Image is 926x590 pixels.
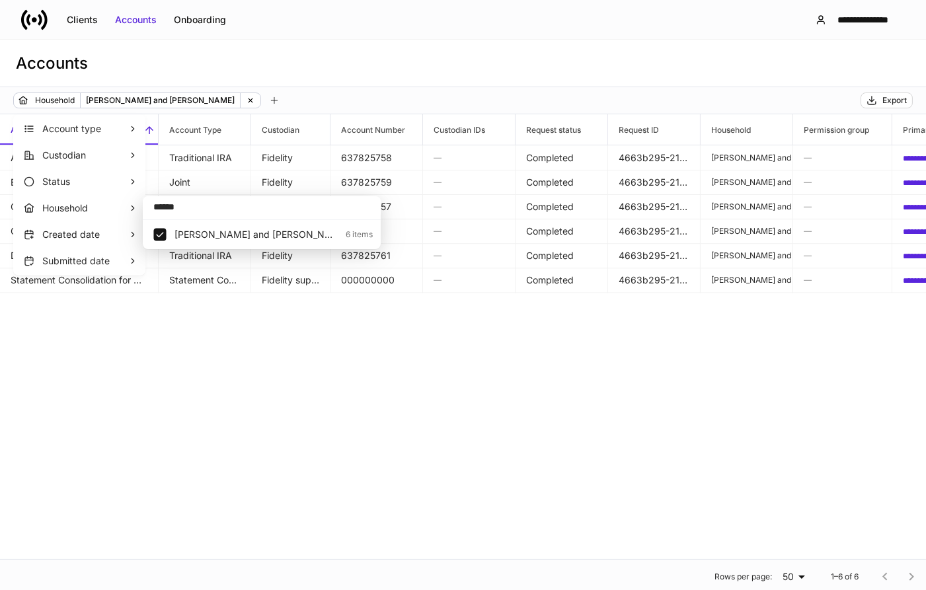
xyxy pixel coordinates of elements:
[42,202,128,215] p: Household
[42,122,128,135] p: Account type
[42,175,128,188] p: Status
[174,228,338,241] p: Rankin, John Robert and Suzanne
[42,254,128,268] p: Submitted date
[338,229,373,240] p: 6 items
[42,228,128,241] p: Created date
[42,149,128,162] p: Custodian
